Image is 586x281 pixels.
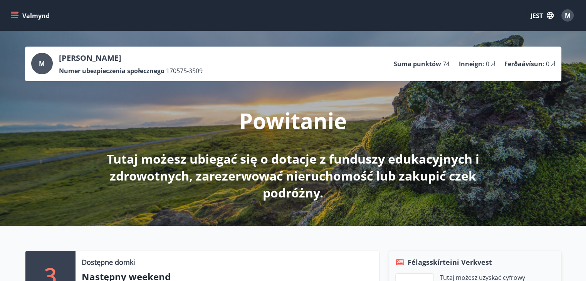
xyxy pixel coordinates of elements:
[39,59,45,68] font: M
[504,60,542,68] font: Ferðaávísun
[59,67,165,75] font: Numer ubezpieczenia społecznego
[59,53,121,63] font: [PERSON_NAME]
[239,106,347,135] font: Powitanie
[482,60,484,68] font: :
[166,67,203,75] font: 170575-3509
[565,11,571,20] font: M
[531,12,543,20] font: JEST
[394,60,441,68] font: Suma punktów
[9,8,53,22] button: menu
[527,8,557,23] button: JEST
[82,258,135,267] font: Dostępne domki
[486,60,495,68] font: 0 zł
[22,12,50,20] font: Valmynd
[542,60,544,68] font: :
[443,60,450,68] font: 74
[107,151,479,201] font: Tutaj możesz ubiegać się o dotacje z funduszy edukacyjnych i zdrowotnych, zarezerwować nieruchomo...
[546,60,555,68] font: 0 zł
[558,6,577,25] button: M
[408,258,492,267] font: Félagsskírteini Verkvest
[459,60,482,68] font: Inneign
